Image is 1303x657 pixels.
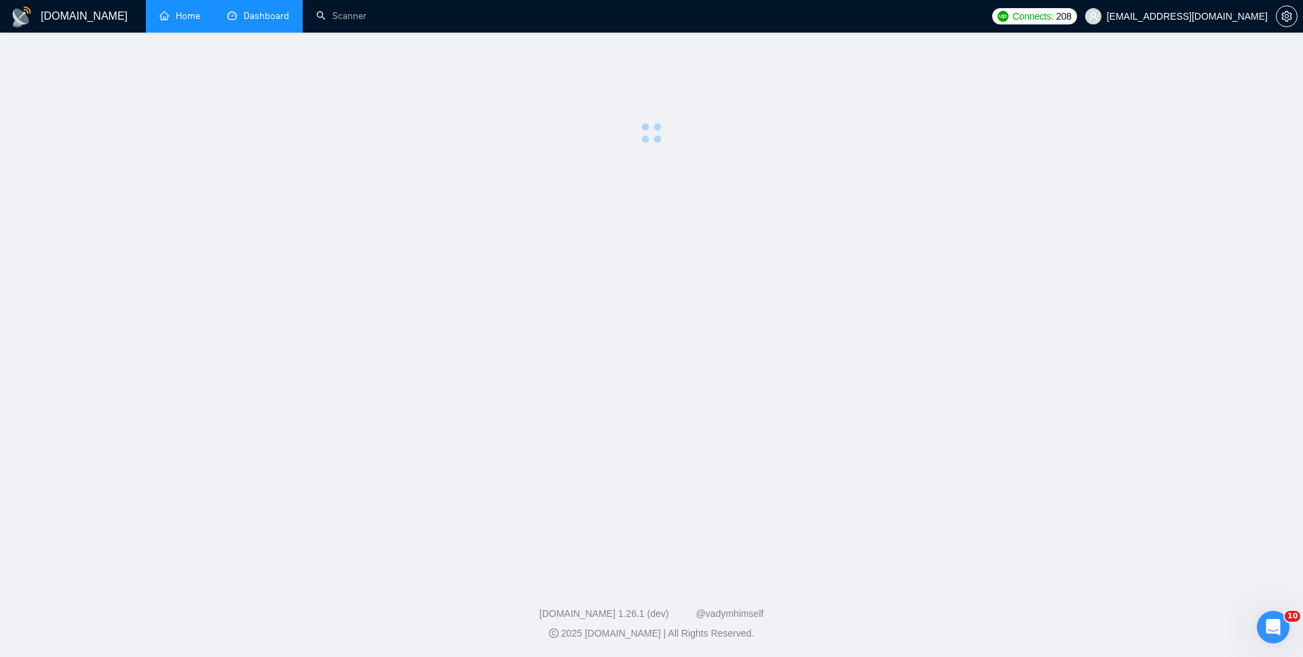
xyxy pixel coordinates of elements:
[540,608,669,619] a: [DOMAIN_NAME] 1.26.1 (dev)
[316,10,366,22] a: searchScanner
[159,10,200,22] a: homeHome
[1277,11,1297,22] span: setting
[1056,9,1071,24] span: 208
[227,11,237,20] span: dashboard
[1285,611,1300,622] span: 10
[549,628,559,638] span: copyright
[1276,11,1298,22] a: setting
[244,10,289,22] span: Dashboard
[998,11,1008,22] img: upwork-logo.png
[11,626,1292,641] div: 2025 [DOMAIN_NAME] | All Rights Reserved.
[696,608,763,619] a: @vadymhimself
[1089,12,1098,21] span: user
[11,6,33,28] img: logo
[1257,611,1289,643] iframe: Intercom live chat
[1276,5,1298,27] button: setting
[1013,9,1053,24] span: Connects:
